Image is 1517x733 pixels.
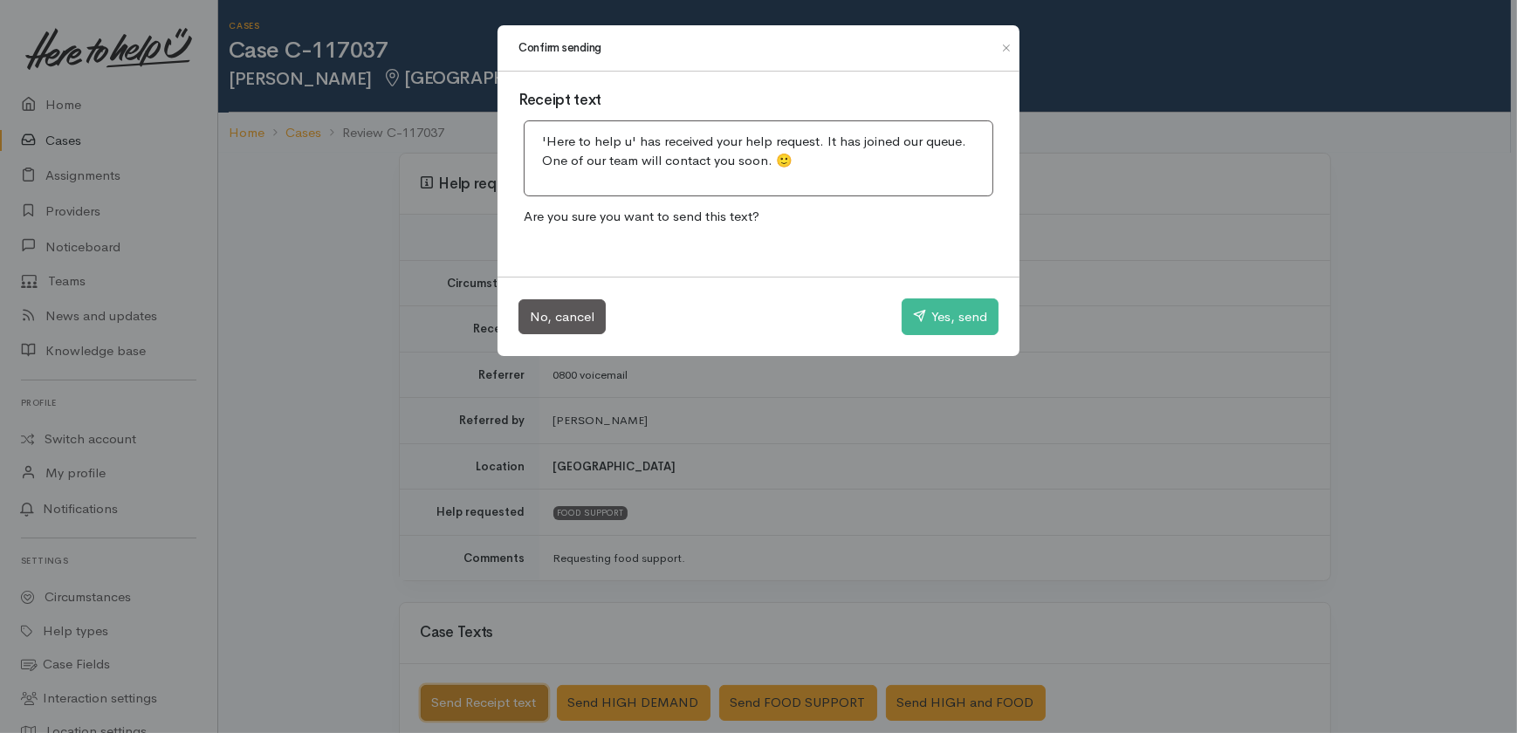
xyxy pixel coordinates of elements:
[518,202,999,232] p: Are you sure you want to send this text?
[518,39,601,57] h1: Confirm sending
[542,132,975,171] p: 'Here to help u' has received your help request. It has joined our queue. One of our team will co...
[902,298,999,335] button: Yes, send
[992,38,1020,58] button: Close
[518,92,999,109] h3: Receipt text
[518,299,606,335] button: No, cancel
